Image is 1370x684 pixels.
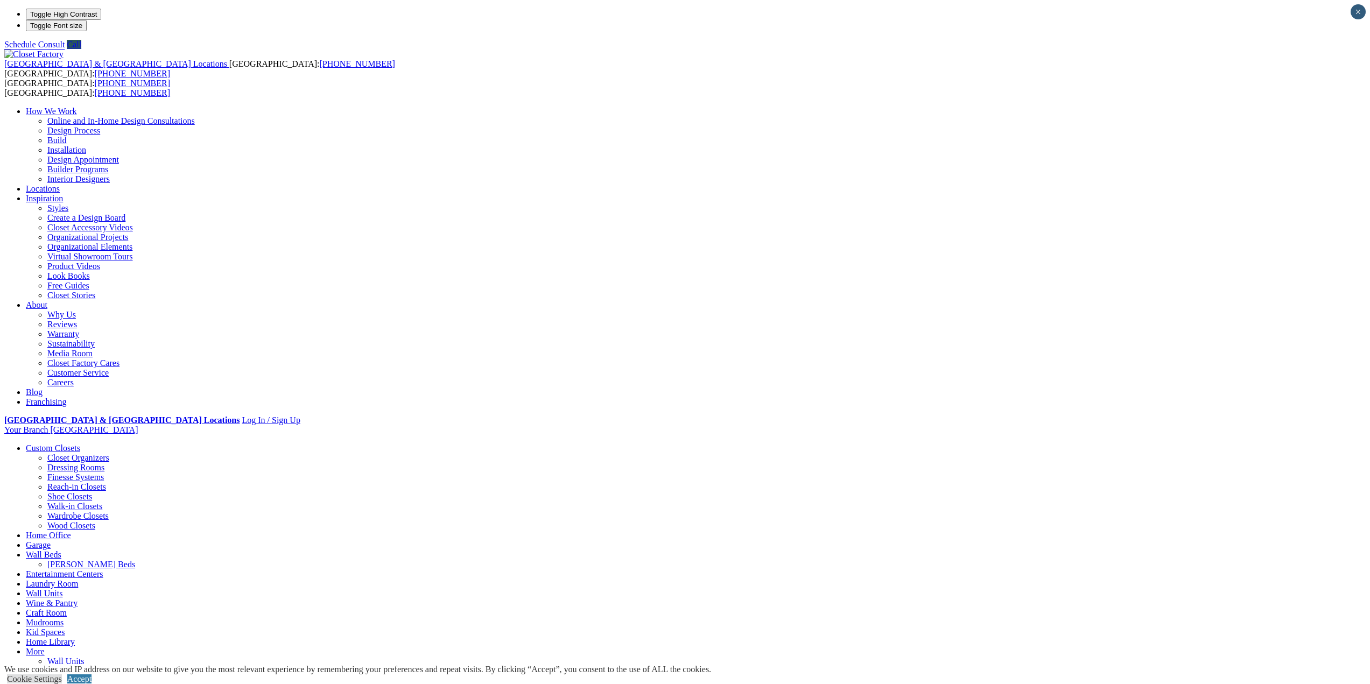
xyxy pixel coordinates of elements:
[30,22,82,30] span: Toggle Font size
[47,271,90,280] a: Look Books
[47,291,95,300] a: Closet Stories
[26,540,51,549] a: Garage
[4,59,227,68] span: [GEOGRAPHIC_DATA] & [GEOGRAPHIC_DATA] Locations
[26,387,43,397] a: Blog
[26,647,45,656] a: More menu text will display only on big screen
[26,637,75,646] a: Home Library
[4,425,48,434] span: Your Branch
[26,598,78,608] a: Wine & Pantry
[26,618,64,627] a: Mudrooms
[47,174,110,184] a: Interior Designers
[1351,4,1366,19] button: Close
[4,59,229,68] a: [GEOGRAPHIC_DATA] & [GEOGRAPHIC_DATA] Locations
[47,657,84,666] a: Wall Units
[47,368,109,377] a: Customer Service
[47,511,109,520] a: Wardrobe Closets
[95,69,170,78] a: [PHONE_NUMBER]
[26,627,65,637] a: Kid Spaces
[47,320,77,329] a: Reviews
[26,300,47,309] a: About
[47,358,120,368] a: Closet Factory Cares
[26,194,63,203] a: Inspiration
[26,608,67,617] a: Craft Room
[26,569,103,579] a: Entertainment Centers
[26,443,80,453] a: Custom Closets
[47,329,79,339] a: Warranty
[47,165,108,174] a: Builder Programs
[47,126,100,135] a: Design Process
[47,492,92,501] a: Shoe Closets
[47,521,95,530] a: Wood Closets
[95,88,170,97] a: [PHONE_NUMBER]
[26,550,61,559] a: Wall Beds
[7,674,62,683] a: Cookie Settings
[47,203,68,213] a: Styles
[26,589,62,598] a: Wall Units
[47,339,95,348] a: Sustainability
[47,262,100,271] a: Product Videos
[26,531,71,540] a: Home Office
[47,560,135,569] a: [PERSON_NAME] Beds
[4,40,65,49] a: Schedule Consult
[26,107,77,116] a: How We Work
[26,579,78,588] a: Laundry Room
[47,223,133,232] a: Closet Accessory Videos
[47,463,104,472] a: Dressing Rooms
[47,155,119,164] a: Design Appointment
[67,674,92,683] a: Accept
[26,184,60,193] a: Locations
[67,40,81,49] a: Call
[4,50,64,59] img: Closet Factory
[47,473,104,482] a: Finesse Systems
[47,136,67,145] a: Build
[47,310,76,319] a: Why Us
[4,415,240,425] a: [GEOGRAPHIC_DATA] & [GEOGRAPHIC_DATA] Locations
[26,9,101,20] button: Toggle High Contrast
[47,349,93,358] a: Media Room
[47,232,128,242] a: Organizational Projects
[4,59,395,78] span: [GEOGRAPHIC_DATA]: [GEOGRAPHIC_DATA]:
[47,242,132,251] a: Organizational Elements
[50,425,138,434] span: [GEOGRAPHIC_DATA]
[47,502,102,511] a: Walk-in Closets
[4,425,138,434] a: Your Branch [GEOGRAPHIC_DATA]
[47,145,86,154] a: Installation
[319,59,395,68] a: [PHONE_NUMBER]
[26,20,87,31] button: Toggle Font size
[26,397,67,406] a: Franchising
[4,665,711,674] div: We use cookies and IP address on our website to give you the most relevant experience by remember...
[47,453,109,462] a: Closet Organizers
[47,378,74,387] a: Careers
[242,415,300,425] a: Log In / Sign Up
[30,10,97,18] span: Toggle High Contrast
[47,252,133,261] a: Virtual Showroom Tours
[95,79,170,88] a: [PHONE_NUMBER]
[4,79,170,97] span: [GEOGRAPHIC_DATA]: [GEOGRAPHIC_DATA]:
[47,213,125,222] a: Create a Design Board
[47,281,89,290] a: Free Guides
[47,116,195,125] a: Online and In-Home Design Consultations
[47,482,106,491] a: Reach-in Closets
